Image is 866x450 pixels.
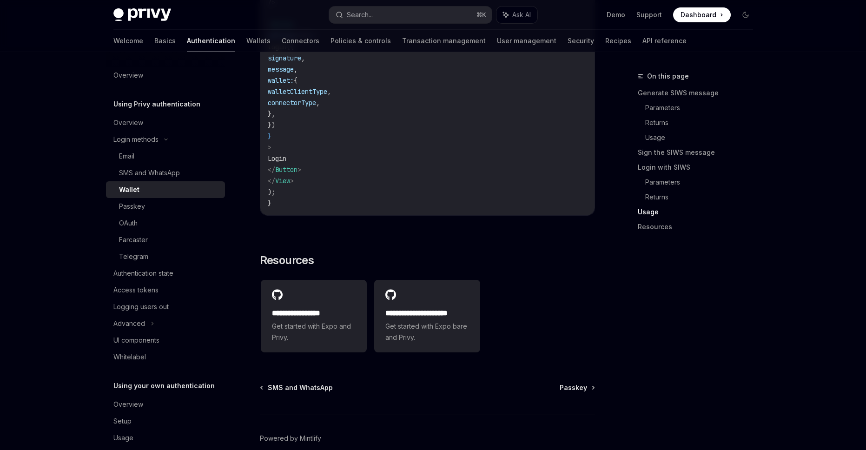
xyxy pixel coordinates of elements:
[119,201,145,212] div: Passkey
[106,265,225,282] a: Authentication state
[106,298,225,315] a: Logging users out
[512,10,531,20] span: Ask AI
[294,65,297,73] span: ,
[645,100,760,115] a: Parameters
[113,8,171,21] img: dark logo
[638,160,760,175] a: Login with SIWS
[268,54,301,62] span: signature
[673,7,731,22] a: Dashboard
[106,181,225,198] a: Wallet
[260,253,314,268] span: Resources
[636,10,662,20] a: Support
[331,30,391,52] a: Policies & controls
[497,30,556,52] a: User management
[316,99,320,107] span: ,
[294,76,297,85] span: {
[119,151,134,162] div: Email
[638,205,760,219] a: Usage
[113,117,143,128] div: Overview
[246,30,271,52] a: Wallets
[268,199,271,207] span: }
[638,86,760,100] a: Generate SIWS message
[119,251,148,262] div: Telegram
[268,132,271,140] span: }
[385,321,469,343] span: Get started with Expo bare and Privy.
[106,248,225,265] a: Telegram
[106,215,225,232] a: OAuth
[297,165,301,174] span: >
[268,383,333,392] span: SMS and WhatsApp
[187,30,235,52] a: Authentication
[476,11,486,19] span: ⌘ K
[268,188,275,196] span: );
[113,335,159,346] div: UI components
[106,282,225,298] a: Access tokens
[681,10,716,20] span: Dashboard
[645,130,760,145] a: Usage
[275,177,290,185] span: View
[329,7,492,23] button: Search...⌘K
[327,87,331,96] span: ,
[290,177,294,185] span: >
[738,7,753,22] button: Toggle dark mode
[154,30,176,52] a: Basics
[113,318,145,329] div: Advanced
[568,30,594,52] a: Security
[119,167,180,179] div: SMS and WhatsApp
[402,30,486,52] a: Transaction management
[268,65,294,73] span: message
[642,30,687,52] a: API reference
[106,396,225,413] a: Overview
[106,198,225,215] a: Passkey
[268,177,275,185] span: </
[106,67,225,84] a: Overview
[113,70,143,81] div: Overview
[113,432,133,443] div: Usage
[272,321,356,343] span: Get started with Expo and Privy.
[268,87,327,96] span: walletClientType
[106,349,225,365] a: Whitelabel
[647,71,689,82] span: On this page
[106,430,225,446] a: Usage
[268,110,275,118] span: },
[119,184,139,195] div: Wallet
[106,114,225,131] a: Overview
[119,234,148,245] div: Farcaster
[113,99,200,110] h5: Using Privy authentication
[268,154,286,163] span: Login
[113,301,169,312] div: Logging users out
[106,148,225,165] a: Email
[106,232,225,248] a: Farcaster
[268,165,275,174] span: </
[119,218,138,229] div: OAuth
[106,332,225,349] a: UI components
[605,30,631,52] a: Recipes
[106,413,225,430] a: Setup
[113,30,143,52] a: Welcome
[347,9,373,20] div: Search...
[496,7,537,23] button: Ask AI
[113,416,132,427] div: Setup
[261,383,333,392] a: SMS and WhatsApp
[560,383,587,392] span: Passkey
[113,399,143,410] div: Overview
[113,134,159,145] div: Login methods
[645,115,760,130] a: Returns
[113,285,159,296] div: Access tokens
[113,268,173,279] div: Authentication state
[645,190,760,205] a: Returns
[268,76,294,85] span: wallet:
[607,10,625,20] a: Demo
[301,54,305,62] span: ,
[275,165,297,174] span: Button
[268,121,275,129] span: })
[638,145,760,160] a: Sign the SIWS message
[260,434,321,443] a: Powered by Mintlify
[113,351,146,363] div: Whitelabel
[645,175,760,190] a: Parameters
[113,380,215,391] h5: Using your own authentication
[268,99,316,107] span: connectorType
[560,383,594,392] a: Passkey
[268,143,271,152] span: >
[106,165,225,181] a: SMS and WhatsApp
